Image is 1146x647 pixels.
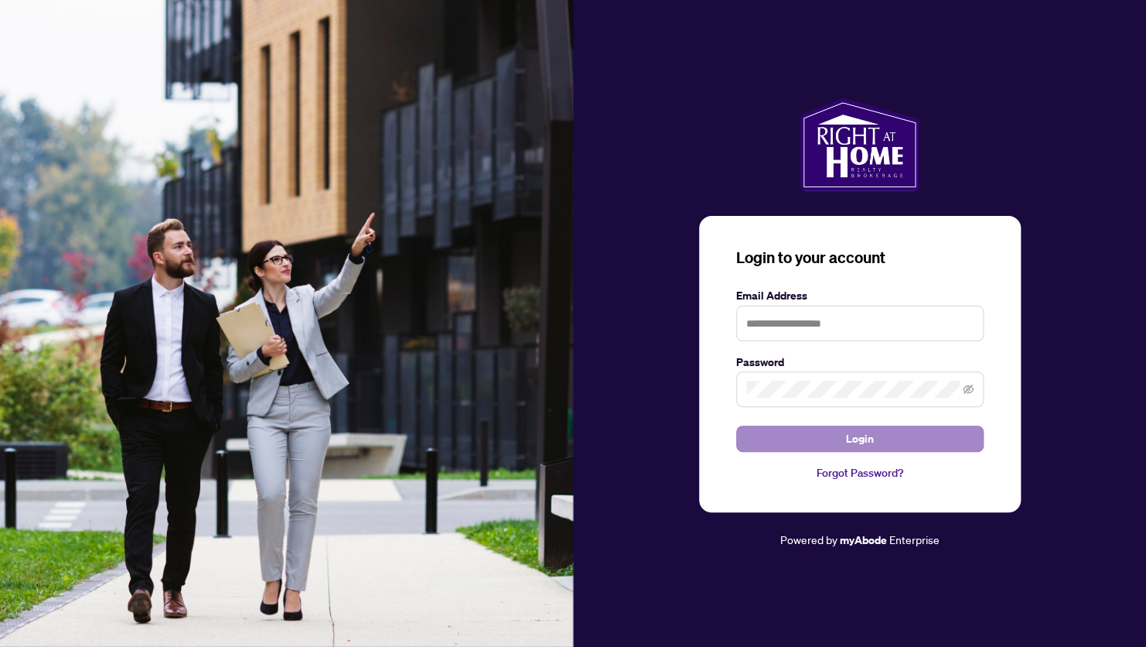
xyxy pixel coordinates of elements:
label: Email Address [736,287,984,304]
button: Login [736,426,984,452]
label: Password [736,354,984,371]
span: Powered by [780,532,837,546]
span: Login [846,426,874,451]
span: eye-invisible [963,384,974,395]
a: Forgot Password? [736,464,984,481]
span: Enterprise [889,532,940,546]
img: ma-logo [800,98,919,191]
h3: Login to your account [736,247,984,269]
a: myAbode [840,532,887,549]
